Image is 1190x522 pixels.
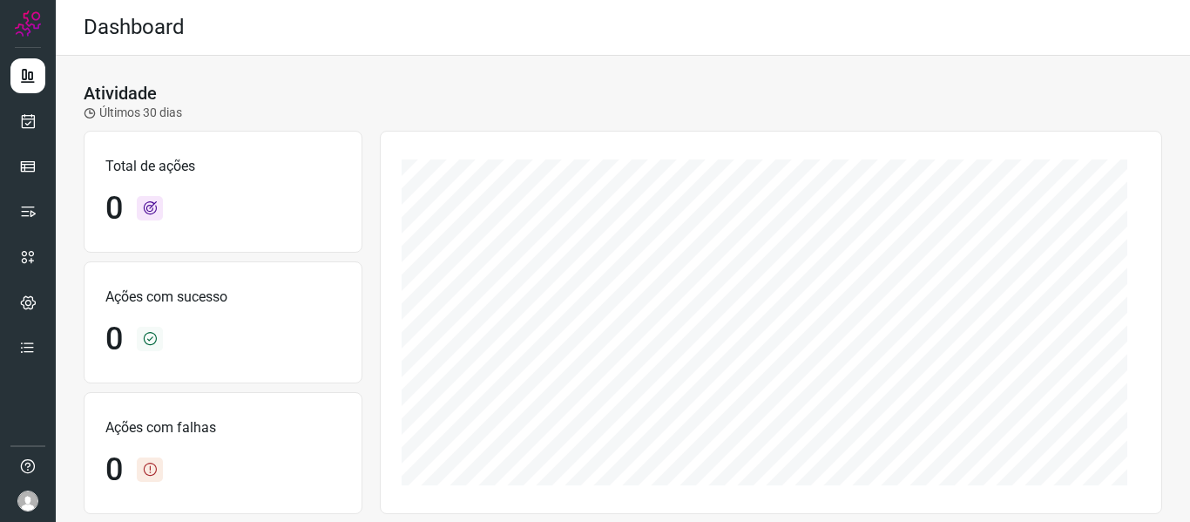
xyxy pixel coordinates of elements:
h1: 0 [105,451,123,489]
p: Ações com falhas [105,417,341,438]
h2: Dashboard [84,15,185,40]
h1: 0 [105,190,123,227]
p: Ações com sucesso [105,287,341,308]
img: avatar-user-boy.jpg [17,491,38,512]
img: Logo [15,10,41,37]
h1: 0 [105,321,123,358]
h3: Atividade [84,83,157,104]
p: Últimos 30 dias [84,104,182,122]
p: Total de ações [105,156,341,177]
